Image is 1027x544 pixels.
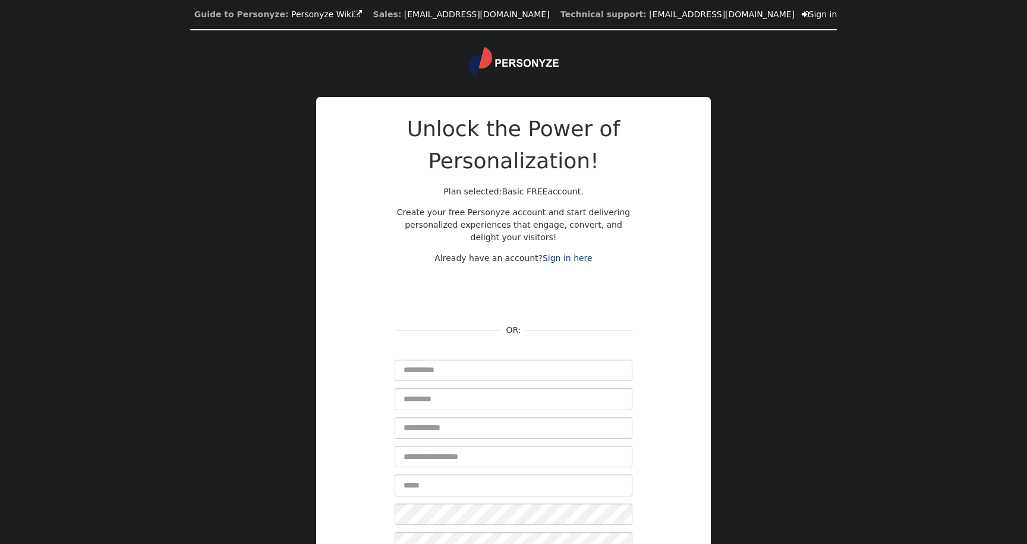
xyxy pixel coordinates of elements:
[404,10,550,19] a: [EMAIL_ADDRESS][DOMAIN_NAME]
[194,10,289,19] b: Guide to Personyze:
[802,10,809,18] span: 
[395,113,632,177] h2: Unlock the Power of Personalization!
[560,10,647,19] b: Technical support:
[543,253,593,263] a: Sign in here
[291,10,362,19] a: Personyze Wiki
[395,185,632,198] p: Plan selected: account.
[395,206,632,244] p: Create your free Personyze account and start delivering personalized experiences that engage, con...
[501,324,526,337] div: OR:
[468,47,559,77] img: logo.svg
[373,10,402,19] b: Sales:
[802,10,837,19] a: Sign in
[452,280,575,306] iframe: Sign in with Google Button
[458,280,569,306] div: Sign in with Google. Opens in new tab
[395,252,632,265] p: Already have an account?
[354,10,362,18] span: 
[502,187,547,196] span: Basic FREE
[649,10,795,19] a: [EMAIL_ADDRESS][DOMAIN_NAME]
